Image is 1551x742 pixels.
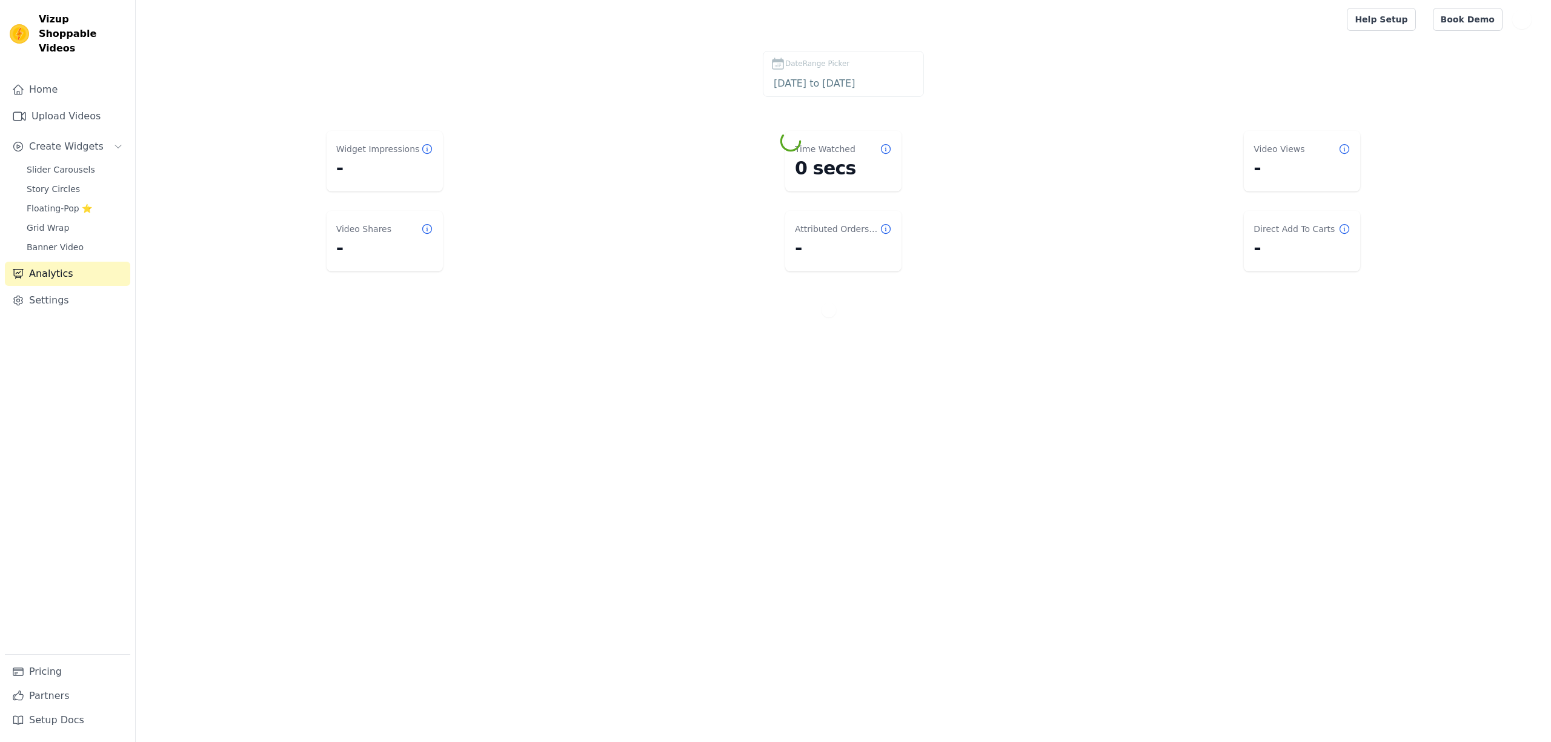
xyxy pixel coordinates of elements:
[336,237,433,259] dd: -
[5,134,130,159] button: Create Widgets
[1254,237,1350,259] dd: -
[5,708,130,732] a: Setup Docs
[1254,223,1335,235] dt: Direct Add To Carts
[29,139,104,154] span: Create Widgets
[336,223,391,235] dt: Video Shares
[5,288,130,313] a: Settings
[19,181,130,197] a: Story Circles
[27,164,95,176] span: Slider Carousels
[10,24,29,44] img: Vizup
[795,223,880,235] dt: Attributed Orders Count
[771,76,916,91] input: DateRange Picker
[5,262,130,286] a: Analytics
[5,78,130,102] a: Home
[5,684,130,708] a: Partners
[39,12,125,56] span: Vizup Shoppable Videos
[795,237,892,259] dd: -
[1254,157,1350,179] dd: -
[336,143,420,155] dt: Widget Impressions
[795,157,892,179] dd: 0 secs
[5,660,130,684] a: Pricing
[27,202,92,214] span: Floating-Pop ⭐
[1254,143,1304,155] dt: Video Views
[336,157,433,179] dd: -
[19,200,130,217] a: Floating-Pop ⭐
[1347,8,1415,31] a: Help Setup
[5,104,130,128] a: Upload Videos
[19,219,130,236] a: Grid Wrap
[27,183,80,195] span: Story Circles
[27,241,84,253] span: Banner Video
[795,143,855,155] dt: Time Watched
[19,161,130,178] a: Slider Carousels
[19,239,130,256] a: Banner Video
[1433,8,1503,31] a: Book Demo
[27,222,69,234] span: Grid Wrap
[785,58,849,69] span: DateRange Picker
